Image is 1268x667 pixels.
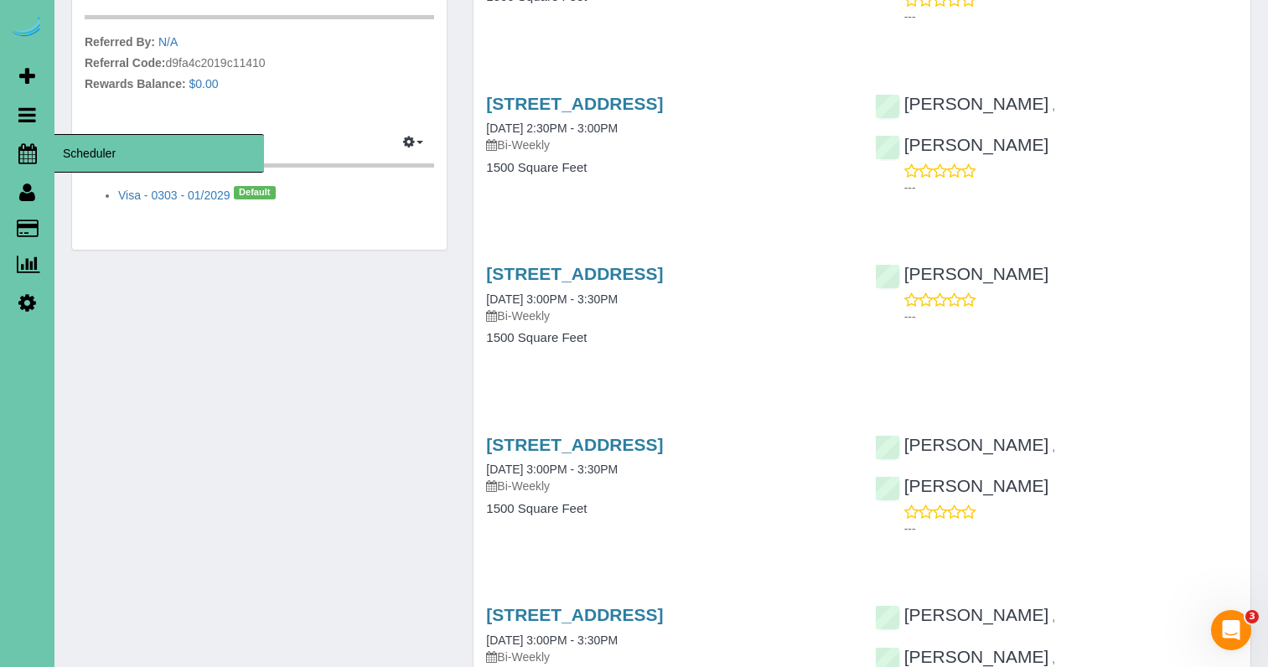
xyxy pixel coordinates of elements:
span: , [1052,440,1055,453]
p: --- [904,308,1238,325]
a: [PERSON_NAME] [875,435,1049,454]
a: [STREET_ADDRESS] [486,94,663,113]
label: Referred By: [85,34,155,50]
span: , [1052,652,1055,665]
h4: 1500 Square Feet [486,331,849,345]
iframe: Intercom live chat [1211,610,1251,650]
p: --- [904,179,1238,196]
a: [DATE] 3:00PM - 3:30PM [486,463,618,476]
a: [STREET_ADDRESS] [486,264,663,283]
span: 3 [1245,610,1259,623]
img: Automaid Logo [10,17,44,40]
a: Visa - 0303 - 01/2029 [118,189,230,202]
a: [DATE] 2:30PM - 3:00PM [486,122,618,135]
a: [DATE] 3:00PM - 3:30PM [486,633,618,647]
a: [STREET_ADDRESS] [486,435,663,454]
h4: 1500 Square Feet [486,161,849,175]
a: [STREET_ADDRESS] [486,605,663,624]
a: [PERSON_NAME] [875,264,1049,283]
a: [PERSON_NAME] [875,94,1049,113]
a: [PERSON_NAME] [875,647,1049,666]
p: --- [904,520,1238,537]
span: Default [234,186,276,199]
p: Bi-Weekly [486,478,849,494]
legend: Payment Method [85,130,434,168]
span: , [1052,99,1055,112]
label: Referral Code: [85,54,165,71]
a: [DATE] 3:00PM - 3:30PM [486,292,618,306]
a: [PERSON_NAME] [875,605,1049,624]
p: Bi-Weekly [486,649,849,665]
a: $0.00 [189,77,219,90]
a: [PERSON_NAME] [875,476,1049,495]
a: [PERSON_NAME] [875,135,1049,154]
p: Bi-Weekly [486,308,849,324]
h4: 1500 Square Feet [486,502,849,516]
span: Scheduler [54,134,264,173]
label: Rewards Balance: [85,75,186,92]
p: Bi-Weekly [486,137,849,153]
p: d9fa4c2019c11410 [85,34,434,96]
span: , [1052,610,1055,623]
p: --- [904,8,1238,25]
a: N/A [158,35,178,49]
